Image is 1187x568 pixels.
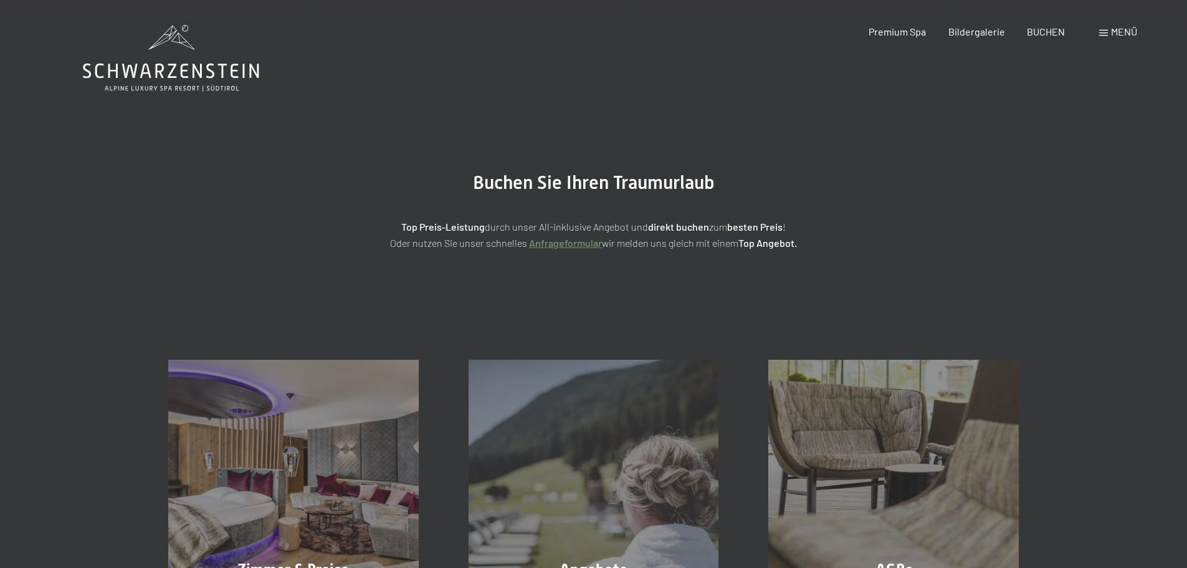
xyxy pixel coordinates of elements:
[401,221,485,233] strong: Top Preis-Leistung
[727,221,783,233] strong: besten Preis
[473,171,715,193] span: Buchen Sie Ihren Traumurlaub
[948,26,1005,37] a: Bildergalerie
[1027,26,1065,37] a: BUCHEN
[1111,26,1137,37] span: Menü
[738,237,797,249] strong: Top Angebot.
[648,221,709,233] strong: direkt buchen
[282,219,905,251] p: durch unser All-inklusive Angebot und zum ! Oder nutzen Sie unser schnelles wir melden uns gleich...
[869,26,926,37] a: Premium Spa
[529,237,602,249] a: Anfrageformular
